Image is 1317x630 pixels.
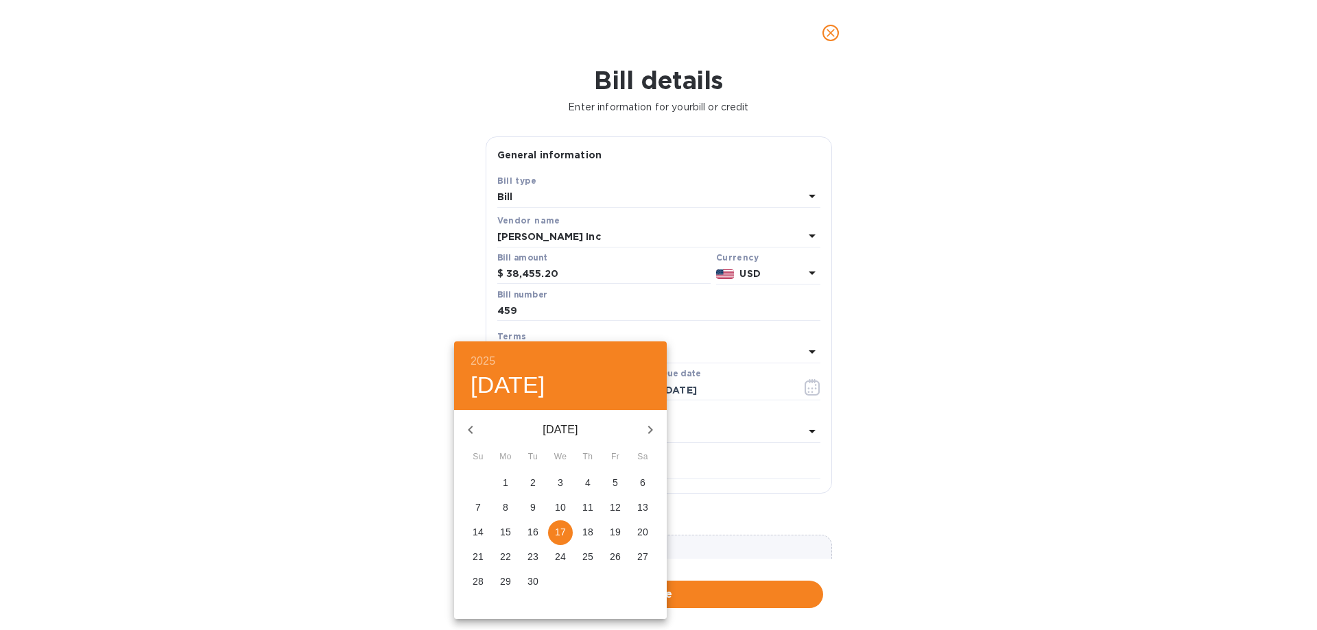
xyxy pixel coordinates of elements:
button: 27 [630,545,655,570]
span: Su [466,450,490,464]
p: 28 [473,574,484,588]
button: 10 [548,496,573,520]
p: 13 [637,500,648,514]
p: 9 [530,500,536,514]
button: 2 [521,471,545,496]
button: 16 [521,520,545,545]
button: 13 [630,496,655,520]
p: 24 [555,550,566,564]
p: 27 [637,550,648,564]
p: 18 [582,525,593,539]
span: We [548,450,573,464]
p: 19 [610,525,621,539]
button: 7 [466,496,490,520]
button: 4 [576,471,600,496]
p: 3 [558,476,563,489]
p: 15 [500,525,511,539]
p: 20 [637,525,648,539]
p: 21 [473,550,484,564]
button: 19 [603,520,628,545]
button: 20 [630,520,655,545]
button: 1 [493,471,518,496]
p: 29 [500,574,511,588]
p: 8 [503,500,508,514]
p: 1 [503,476,508,489]
button: 22 [493,545,518,570]
span: Th [576,450,600,464]
p: 2 [530,476,536,489]
button: [DATE] [471,371,545,400]
button: 17 [548,520,573,545]
button: 15 [493,520,518,545]
button: 2025 [471,352,495,371]
button: 6 [630,471,655,496]
p: 4 [585,476,591,489]
button: 8 [493,496,518,520]
p: 22 [500,550,511,564]
button: 5 [603,471,628,496]
p: 23 [527,550,538,564]
p: 26 [610,550,621,564]
button: 3 [548,471,573,496]
span: Mo [493,450,518,464]
p: 7 [475,500,481,514]
p: 5 [613,476,618,489]
button: 12 [603,496,628,520]
button: 30 [521,570,545,594]
button: 25 [576,545,600,570]
button: 23 [521,545,545,570]
p: 17 [555,525,566,539]
span: Fr [603,450,628,464]
p: 10 [555,500,566,514]
p: 11 [582,500,593,514]
span: Tu [521,450,545,464]
p: 25 [582,550,593,564]
p: 16 [527,525,538,539]
button: 26 [603,545,628,570]
button: 9 [521,496,545,520]
button: 28 [466,570,490,594]
button: 21 [466,545,490,570]
p: 30 [527,574,538,588]
button: 24 [548,545,573,570]
button: 14 [466,520,490,545]
button: 29 [493,570,518,594]
p: [DATE] [487,422,634,438]
button: 18 [576,520,600,545]
p: 6 [640,476,645,489]
p: 12 [610,500,621,514]
p: 14 [473,525,484,539]
span: Sa [630,450,655,464]
button: 11 [576,496,600,520]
